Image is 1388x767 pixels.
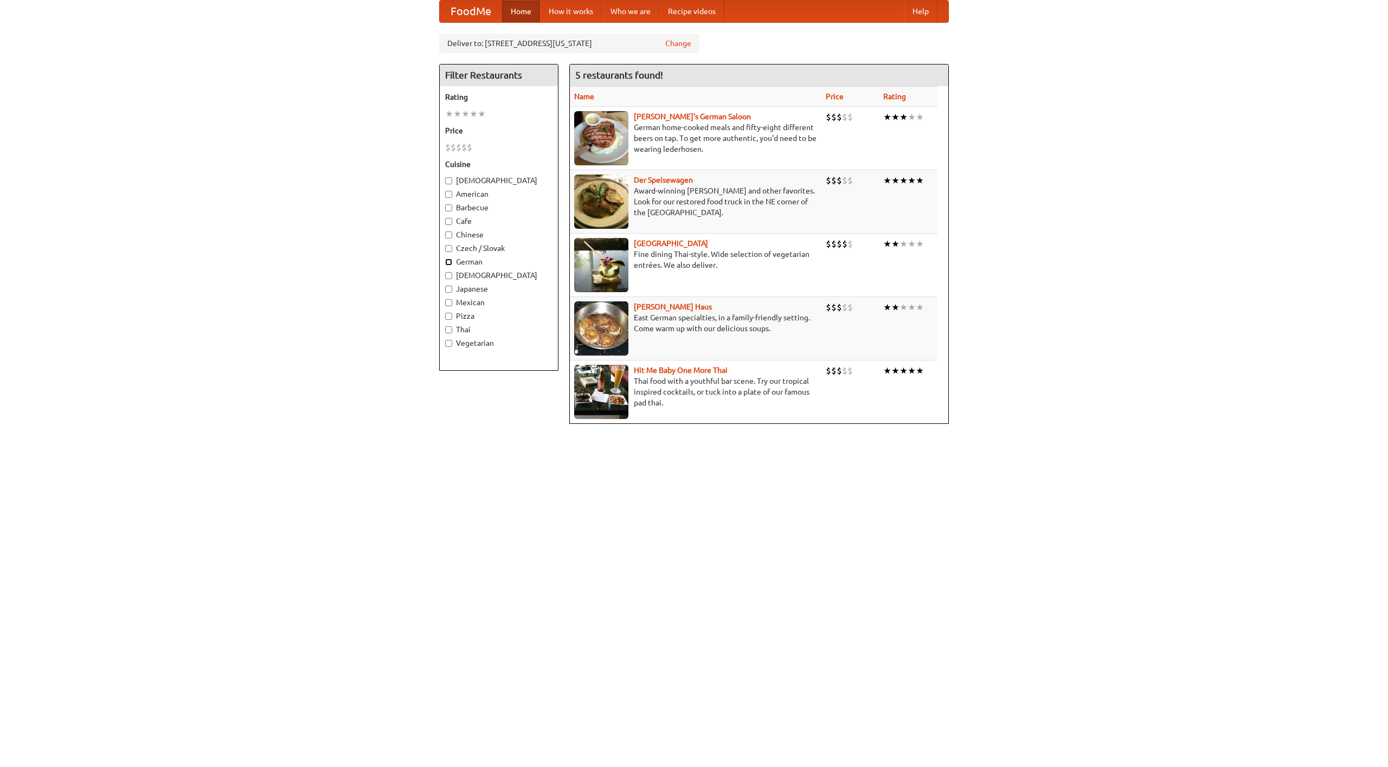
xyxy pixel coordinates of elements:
li: $ [837,365,842,377]
label: Pizza [445,311,552,321]
img: speisewagen.jpg [574,175,628,229]
a: Rating [883,92,906,101]
li: $ [837,238,842,250]
label: Vegetarian [445,338,552,349]
li: $ [842,111,847,123]
p: German home-cooked meals and fifty-eight different beers on tap. To get more authentic, you'd nee... [574,122,817,154]
li: $ [847,175,853,186]
input: Thai [445,326,452,333]
li: ★ [916,175,924,186]
li: $ [831,175,837,186]
li: ★ [899,365,908,377]
li: ★ [908,365,916,377]
li: $ [847,111,853,123]
a: How it works [540,1,602,22]
li: ★ [916,365,924,377]
li: $ [445,141,451,153]
img: kohlhaus.jpg [574,301,628,356]
img: esthers.jpg [574,111,628,165]
img: satay.jpg [574,238,628,292]
a: FoodMe [440,1,502,22]
li: $ [826,365,831,377]
li: $ [847,238,853,250]
li: ★ [891,111,899,123]
a: [PERSON_NAME] Haus [634,302,712,311]
li: ★ [908,111,916,123]
p: East German specialties, in a family-friendly setting. Come warm up with our delicious soups. [574,312,817,334]
p: Fine dining Thai-style. Wide selection of vegetarian entrées. We also deliver. [574,249,817,270]
li: ★ [445,108,453,120]
p: Award-winning [PERSON_NAME] and other favorites. Look for our restored food truck in the NE corne... [574,185,817,218]
li: $ [837,111,842,123]
a: Help [904,1,937,22]
li: ★ [908,301,916,313]
li: $ [467,141,472,153]
li: $ [837,175,842,186]
a: Change [665,38,691,49]
li: ★ [908,238,916,250]
li: $ [826,111,831,123]
input: Czech / Slovak [445,245,452,252]
input: Pizza [445,313,452,320]
li: ★ [883,111,891,123]
label: Japanese [445,283,552,294]
a: [GEOGRAPHIC_DATA] [634,239,708,248]
li: $ [842,175,847,186]
li: $ [831,365,837,377]
li: ★ [916,238,924,250]
input: Chinese [445,231,452,239]
li: ★ [899,301,908,313]
li: $ [826,175,831,186]
label: Chinese [445,229,552,240]
input: [DEMOGRAPHIC_DATA] [445,272,452,279]
img: babythai.jpg [574,365,628,419]
li: ★ [470,108,478,120]
li: $ [461,141,467,153]
li: ★ [891,365,899,377]
a: [PERSON_NAME]'s German Saloon [634,112,751,121]
input: Vegetarian [445,340,452,347]
a: Hit Me Baby One More Thai [634,366,728,375]
input: Mexican [445,299,452,306]
li: $ [842,365,847,377]
li: ★ [916,111,924,123]
a: Name [574,92,594,101]
input: German [445,259,452,266]
input: Japanese [445,286,452,293]
label: Barbecue [445,202,552,213]
li: ★ [899,111,908,123]
li: ★ [899,175,908,186]
label: [DEMOGRAPHIC_DATA] [445,175,552,186]
li: ★ [453,108,461,120]
li: $ [847,301,853,313]
li: $ [831,238,837,250]
li: $ [837,301,842,313]
li: ★ [883,365,891,377]
li: ★ [891,301,899,313]
input: Barbecue [445,204,452,211]
label: American [445,189,552,199]
a: Der Speisewagen [634,176,693,184]
li: ★ [899,238,908,250]
a: Recipe videos [659,1,724,22]
div: Deliver to: [STREET_ADDRESS][US_STATE] [439,34,699,53]
li: ★ [883,301,891,313]
label: Thai [445,324,552,335]
li: ★ [883,238,891,250]
p: Thai food with a youthful bar scene. Try our tropical inspired cocktails, or tuck into a plate of... [574,376,817,408]
label: [DEMOGRAPHIC_DATA] [445,270,552,281]
label: German [445,256,552,267]
li: ★ [891,238,899,250]
a: Price [826,92,844,101]
li: ★ [478,108,486,120]
li: $ [842,238,847,250]
li: ★ [916,301,924,313]
li: ★ [908,175,916,186]
h4: Filter Restaurants [440,65,558,86]
h5: Cuisine [445,159,552,170]
ng-pluralize: 5 restaurants found! [575,70,663,80]
li: ★ [891,175,899,186]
